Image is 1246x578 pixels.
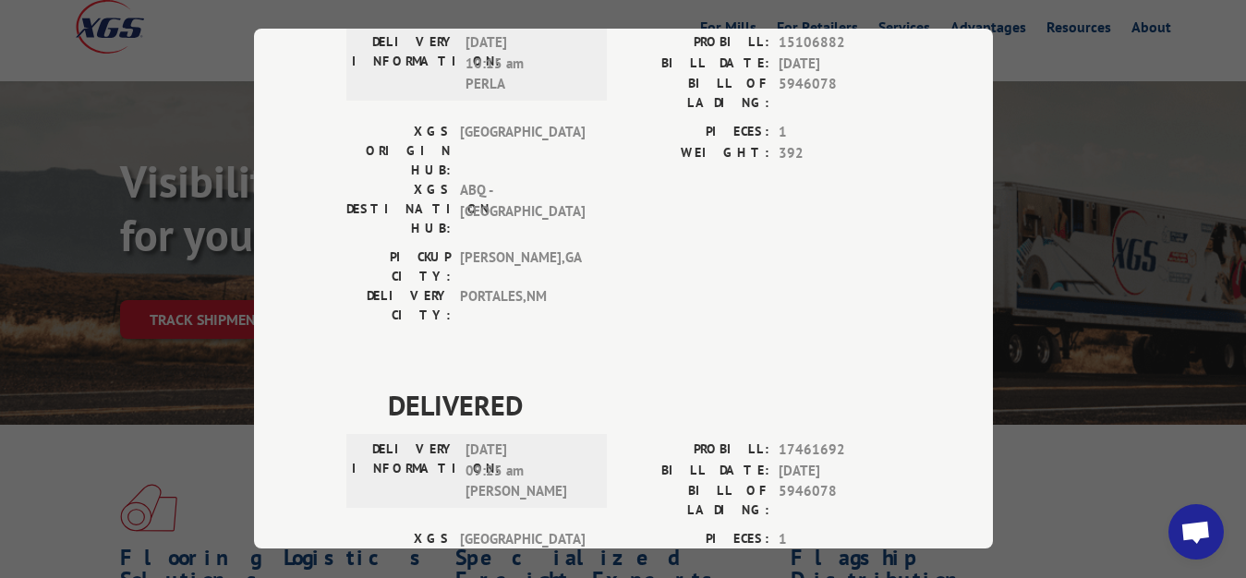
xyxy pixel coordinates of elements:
[352,440,456,502] label: DELIVERY INFORMATION:
[466,32,590,95] span: [DATE] 10:15 am PERLA
[623,54,769,75] label: BILL DATE:
[1168,504,1224,560] a: Open chat
[346,122,451,180] label: XGS ORIGIN HUB:
[466,440,590,502] span: [DATE] 09:25 am [PERSON_NAME]
[346,247,451,286] label: PICKUP CITY:
[623,74,769,113] label: BILL OF LADING:
[779,440,901,461] span: 17461692
[779,54,901,75] span: [DATE]
[623,481,769,520] label: BILL OF LADING:
[623,32,769,54] label: PROBILL:
[460,180,585,238] span: ABQ - [GEOGRAPHIC_DATA]
[460,286,585,325] span: PORTALES , NM
[346,286,451,325] label: DELIVERY CITY:
[623,143,769,164] label: WEIGHT:
[352,32,456,95] label: DELIVERY INFORMATION:
[623,461,769,482] label: BILL DATE:
[779,529,901,550] span: 1
[388,384,901,426] span: DELIVERED
[779,122,901,143] span: 1
[779,481,901,520] span: 5946078
[460,122,585,180] span: [GEOGRAPHIC_DATA]
[623,529,769,550] label: PIECES:
[779,32,901,54] span: 15106882
[346,180,451,238] label: XGS DESTINATION HUB:
[623,440,769,461] label: PROBILL:
[460,247,585,286] span: [PERSON_NAME] , GA
[779,461,901,482] span: [DATE]
[779,74,901,113] span: 5946078
[623,122,769,143] label: PIECES:
[779,143,901,164] span: 392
